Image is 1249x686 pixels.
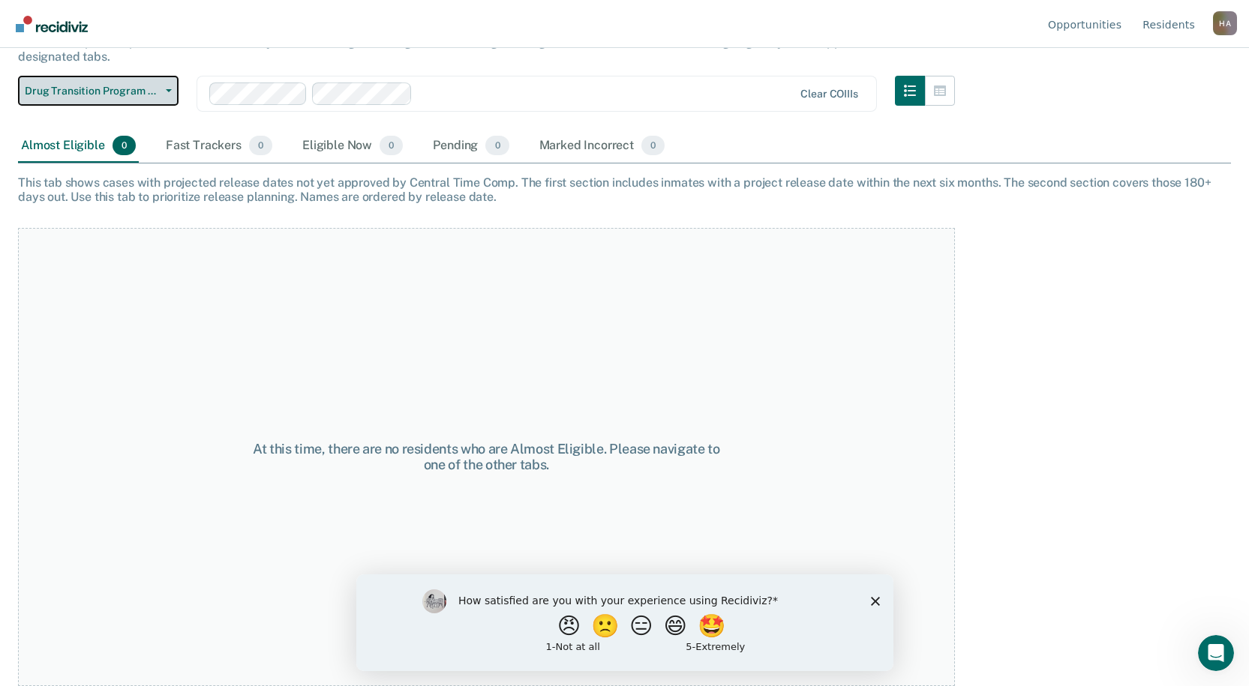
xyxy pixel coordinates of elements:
[18,130,139,163] div: Almost Eligible0
[299,130,406,163] div: Eligible Now0
[1213,11,1237,35] div: H A
[113,136,136,155] span: 0
[25,85,160,97] span: Drug Transition Program Release
[430,130,512,163] div: Pending0
[18,35,955,64] div: This tool helps staff prioritize inmates for early release through the Drug Transition Program. E...
[536,130,668,163] div: Marked Incorrect0
[356,574,893,671] iframe: Survey by Kim from Recidiviz
[641,136,665,155] span: 0
[249,136,272,155] span: 0
[1198,635,1234,671] iframe: Intercom live chat
[16,16,88,32] img: Recidiviz
[18,175,1231,204] div: This tab shows cases with projected release dates not yet approved by Central Time Comp. The firs...
[253,441,720,473] div: At this time, there are no residents who are Almost Eligible. Please navigate to one of the other...
[380,136,403,155] span: 0
[1213,11,1237,35] button: Profile dropdown button
[18,76,179,106] button: Drug Transition Program Release
[800,88,857,100] div: Clear COIIIs
[485,136,509,155] span: 0
[163,130,275,163] div: Fast Trackers0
